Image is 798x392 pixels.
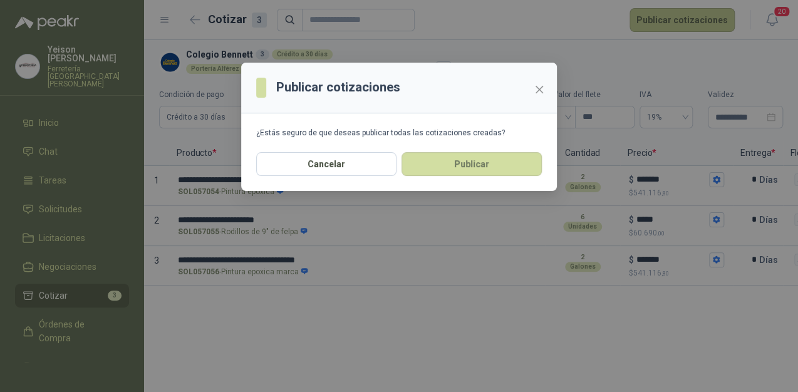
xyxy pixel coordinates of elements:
[256,128,542,137] div: ¿Estás seguro de que deseas publicar todas las cotizaciones creadas?
[534,85,544,95] span: close
[402,152,542,176] button: Publicar
[529,80,549,100] button: Close
[256,152,396,176] button: Cancelar
[276,78,400,97] h3: Publicar cotizaciones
